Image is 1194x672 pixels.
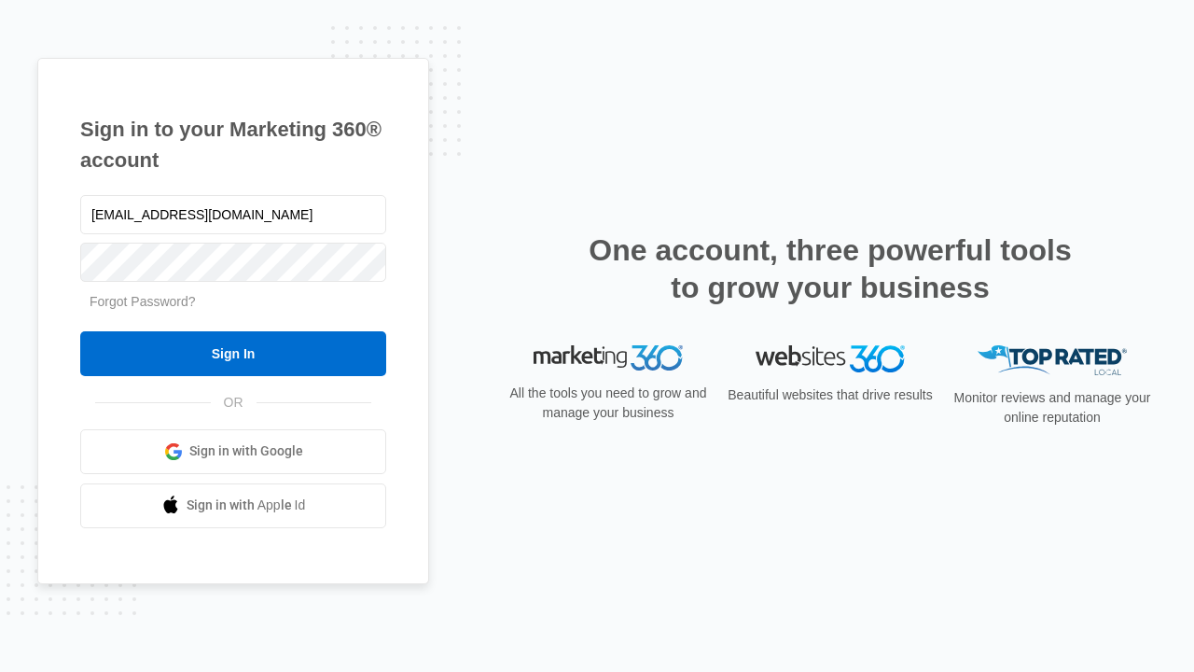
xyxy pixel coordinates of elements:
[504,384,713,423] p: All the tools you need to grow and manage your business
[948,388,1157,427] p: Monitor reviews and manage your online reputation
[80,429,386,474] a: Sign in with Google
[80,114,386,175] h1: Sign in to your Marketing 360® account
[80,483,386,528] a: Sign in with Apple Id
[187,496,306,515] span: Sign in with Apple Id
[80,331,386,376] input: Sign In
[211,393,257,413] span: OR
[756,345,905,372] img: Websites 360
[90,294,196,309] a: Forgot Password?
[726,385,935,405] p: Beautiful websites that drive results
[80,195,386,234] input: Email
[534,345,683,371] img: Marketing 360
[583,231,1077,306] h2: One account, three powerful tools to grow your business
[189,441,303,461] span: Sign in with Google
[978,345,1127,376] img: Top Rated Local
